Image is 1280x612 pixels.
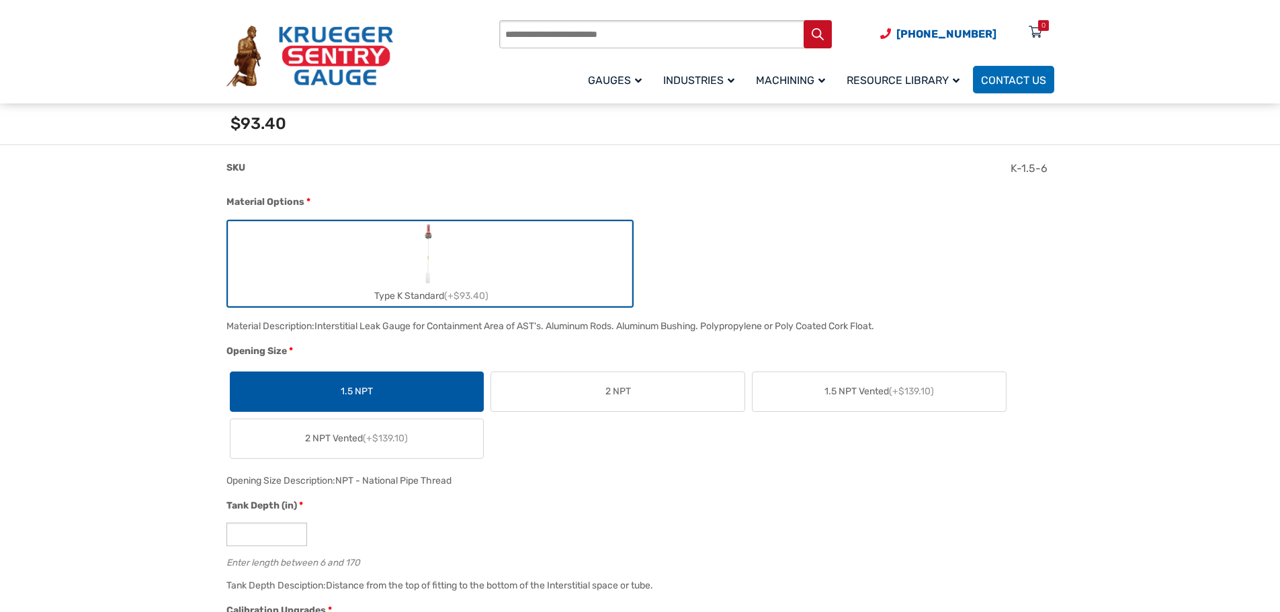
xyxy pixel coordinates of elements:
span: Industries [663,74,734,87]
span: Material Options [226,196,304,208]
div: NPT - National Pipe Thread [335,475,452,486]
span: Machining [756,74,825,87]
span: (+$93.40) [444,290,488,302]
div: Enter length between 6 and 170 [226,554,1048,567]
span: 1.5 NPT [341,384,373,398]
div: Type K Standard [228,286,632,306]
a: Machining [748,64,839,95]
div: Distance from the top of fitting to the bottom of the Interstitial space or tube. [326,580,653,591]
span: (+$139.10) [889,386,934,397]
label: Type K Standard [228,222,632,306]
span: SKU [226,162,245,173]
div: 0 [1041,20,1046,31]
span: Tank Depth (in) [226,500,297,511]
abbr: required [299,498,303,513]
span: 2 NPT [605,384,631,398]
abbr: required [306,195,310,209]
a: Contact Us [973,66,1054,93]
img: Krueger Sentry Gauge [226,26,393,87]
span: K-1.5-6 [1011,162,1048,175]
span: Opening Size [226,345,287,357]
span: Tank Depth Desciption: [226,580,326,591]
a: Gauges [580,64,655,95]
span: 2 NPT Vented [305,431,408,445]
a: Resource Library [839,64,973,95]
abbr: required [289,344,293,358]
span: (+$139.10) [363,433,408,444]
img: Leak Detection Gauge [417,222,443,286]
span: 1.5 NPT Vented [824,384,934,398]
span: Contact Us [981,74,1046,87]
span: [PHONE_NUMBER] [896,28,996,40]
div: Interstitial Leak Gauge for Containment Area of AST's. Aluminum Rods. Aluminum Bushing. Polypropy... [314,320,874,332]
span: Material Description: [226,320,314,332]
span: Resource Library [847,74,959,87]
span: Opening Size Description: [226,475,335,486]
a: Phone Number (920) 434-8860 [880,26,996,42]
span: Gauges [588,74,642,87]
a: Industries [655,64,748,95]
span: $93.40 [230,114,286,133]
